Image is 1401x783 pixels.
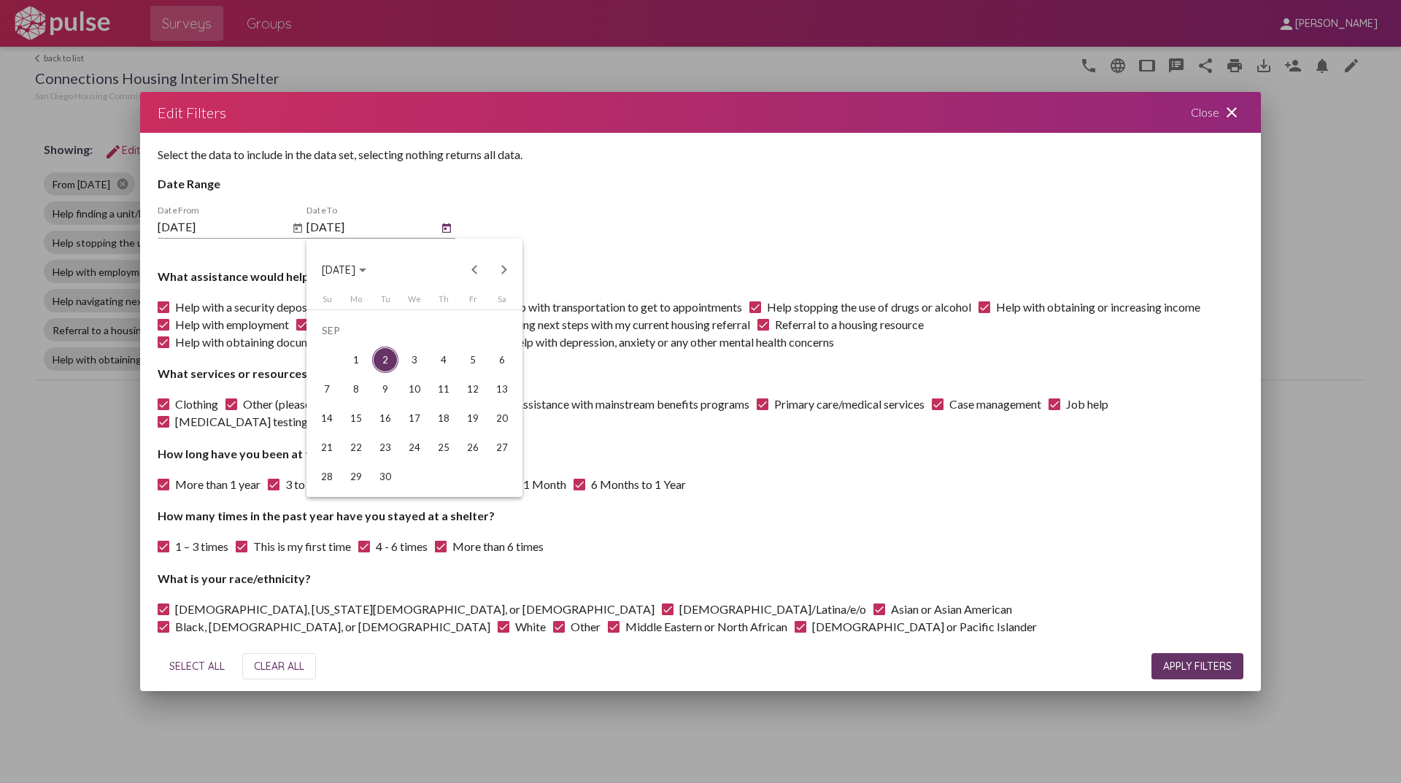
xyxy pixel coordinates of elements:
[458,345,487,374] td: September 5, 2025
[314,434,340,460] div: 21
[401,376,428,402] div: 10
[312,316,517,345] td: SEP
[372,376,398,402] div: 9
[400,433,429,462] td: September 24, 2025
[489,434,515,460] div: 27
[314,463,340,490] div: 28
[314,405,340,431] div: 14
[460,255,490,284] button: Previous month
[400,404,429,433] td: September 17, 2025
[314,376,340,402] div: 7
[341,404,371,433] td: September 15, 2025
[341,374,371,404] td: September 8, 2025
[312,433,341,462] td: September 21, 2025
[341,433,371,462] td: September 22, 2025
[371,462,400,491] td: September 30, 2025
[371,404,400,433] td: September 16, 2025
[401,347,428,373] div: 3
[371,345,400,374] td: September 2, 2025
[460,434,486,460] div: 26
[458,294,487,309] th: Friday
[458,374,487,404] td: September 12, 2025
[372,463,398,490] div: 30
[401,405,428,431] div: 17
[343,376,369,402] div: 8
[487,374,517,404] td: September 13, 2025
[429,294,458,309] th: Thursday
[371,433,400,462] td: September 23, 2025
[489,376,515,402] div: 13
[487,433,517,462] td: September 27, 2025
[458,433,487,462] td: September 26, 2025
[429,374,458,404] td: September 11, 2025
[341,345,371,374] td: September 1, 2025
[458,404,487,433] td: September 19, 2025
[341,462,371,491] td: September 29, 2025
[431,347,457,373] div: 4
[312,374,341,404] td: September 7, 2025
[431,434,457,460] div: 25
[341,294,371,309] th: Monday
[487,404,517,433] td: September 20, 2025
[343,405,369,431] div: 15
[312,404,341,433] td: September 14, 2025
[400,345,429,374] td: September 3, 2025
[312,294,341,309] th: Sunday
[429,404,458,433] td: September 18, 2025
[372,405,398,431] div: 16
[429,433,458,462] td: September 25, 2025
[371,294,400,309] th: Tuesday
[400,294,429,309] th: Wednesday
[460,376,486,402] div: 12
[343,434,369,460] div: 22
[431,405,457,431] div: 18
[429,345,458,374] td: September 4, 2025
[343,347,369,373] div: 1
[431,376,457,402] div: 11
[343,463,369,490] div: 29
[372,434,398,460] div: 23
[487,294,517,309] th: Saturday
[310,255,378,284] button: Choose month and year
[322,263,355,277] span: [DATE]
[489,405,515,431] div: 20
[460,347,486,373] div: 5
[401,434,428,460] div: 24
[400,374,429,404] td: September 10, 2025
[460,405,486,431] div: 19
[372,347,398,373] div: 2
[487,345,517,374] td: September 6, 2025
[312,462,341,491] td: September 28, 2025
[371,374,400,404] td: September 9, 2025
[490,255,519,284] button: Next month
[489,347,515,373] div: 6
